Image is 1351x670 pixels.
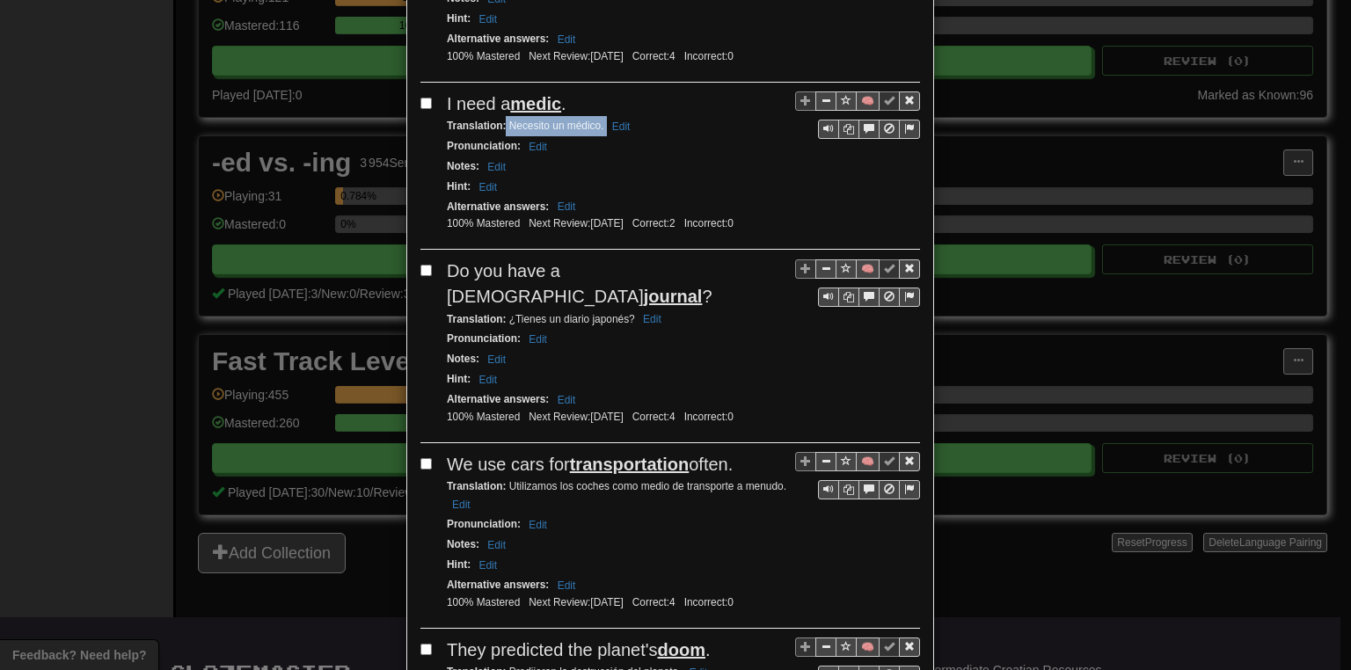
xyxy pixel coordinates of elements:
[447,120,506,132] strong: Translation :
[658,640,705,659] u: doom
[442,595,524,610] li: 100% Mastered
[447,261,712,306] span: Do you have a [DEMOGRAPHIC_DATA] ?
[447,558,471,571] strong: Hint :
[447,120,635,132] small: Necesito un médico.
[680,49,738,64] li: Incorrect: 0
[447,94,566,113] span: I need a .
[524,49,627,64] li: Next Review: [DATE]
[447,160,479,172] strong: Notes :
[552,30,581,49] button: Edit
[447,480,506,492] strong: Translation :
[447,353,479,365] strong: Notes :
[473,178,502,197] button: Edit
[482,350,511,369] button: Edit
[628,595,680,610] li: Correct: 4
[447,538,479,550] strong: Notes :
[442,49,524,64] li: 100% Mastered
[795,91,920,140] div: Sentence controls
[447,495,476,514] button: Edit
[607,117,636,136] button: Edit
[818,288,920,307] div: Sentence controls
[447,640,711,659] span: They predicted the planet's .
[473,370,502,390] button: Edit
[442,216,524,231] li: 100% Mastered
[447,480,786,510] small: Utilizamos los coches como medio de transporte a menudo.
[680,595,738,610] li: Incorrect: 0
[447,140,521,152] strong: Pronunciation :
[447,332,521,345] strong: Pronunciation :
[795,452,920,500] div: Sentence controls
[510,94,561,113] u: medic
[447,200,549,213] strong: Alternative answers :
[856,452,880,471] button: 🧠
[818,120,920,139] div: Sentence controls
[856,259,880,279] button: 🧠
[524,216,627,231] li: Next Review: [DATE]
[552,197,581,216] button: Edit
[523,515,552,535] button: Edit
[447,313,506,325] strong: Translation :
[473,10,502,29] button: Edit
[482,535,511,555] button: Edit
[628,410,680,425] li: Correct: 4
[447,373,471,385] strong: Hint :
[856,91,880,111] button: 🧠
[628,49,680,64] li: Correct: 4
[680,216,738,231] li: Incorrect: 0
[447,33,549,45] strong: Alternative answers :
[447,518,521,530] strong: Pronunciation :
[447,579,549,591] strong: Alternative answers :
[680,410,738,425] li: Incorrect: 0
[570,455,690,474] u: transportation
[523,137,552,157] button: Edit
[473,556,502,575] button: Edit
[482,157,511,177] button: Edit
[552,576,581,595] button: Edit
[524,410,627,425] li: Next Review: [DATE]
[447,313,667,325] small: ¿Tienes un diario japonés?
[447,180,471,193] strong: Hint :
[523,330,552,349] button: Edit
[795,259,920,307] div: Sentence controls
[552,390,581,410] button: Edit
[628,216,680,231] li: Correct: 2
[638,310,667,329] button: Edit
[447,393,549,405] strong: Alternative answers :
[818,480,920,499] div: Sentence controls
[447,455,733,474] span: We use cars for often.
[442,410,524,425] li: 100% Mastered
[524,595,627,610] li: Next Review: [DATE]
[644,287,703,306] u: journal
[856,637,880,657] button: 🧠
[447,12,471,25] strong: Hint :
